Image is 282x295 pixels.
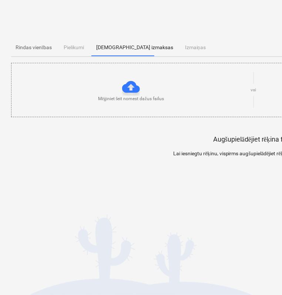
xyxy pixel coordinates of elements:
[98,96,164,102] p: Mēģiniet šeit nomest dažus failus
[16,44,52,51] p: Rindas vienības
[251,87,256,93] p: vai
[96,44,173,51] p: [DEMOGRAPHIC_DATA] izmaksas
